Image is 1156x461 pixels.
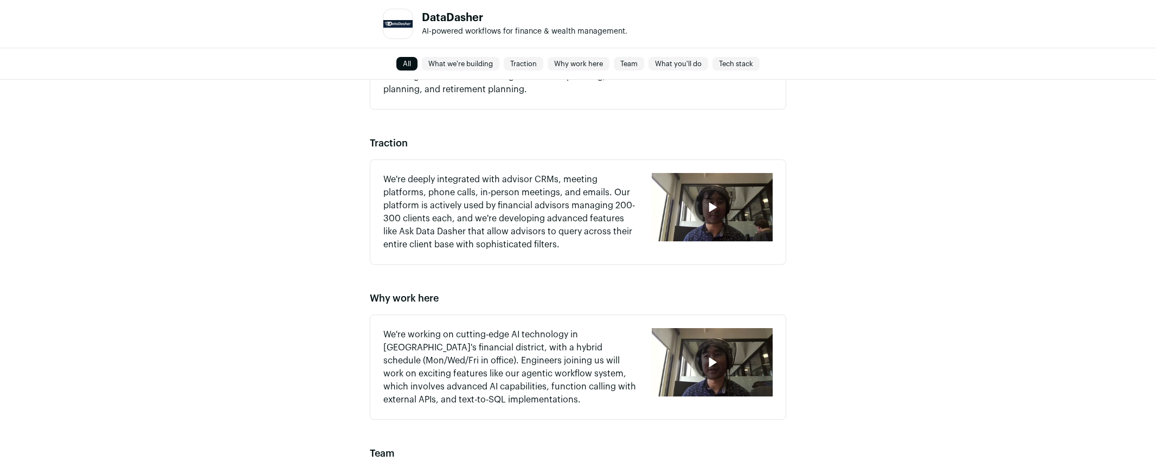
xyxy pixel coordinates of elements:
[383,328,639,406] p: We're working on cutting-edge AI technology in [GEOGRAPHIC_DATA]'s financial district, with a hyb...
[614,57,644,71] a: Team
[712,57,760,71] a: Tech stack
[383,20,413,28] img: 5ea263cf0c28d7e3455a8b28ff74034307efce2722f8c6cf0fe1af1be6d55519.jpg
[504,57,543,71] a: Traction
[370,291,786,306] h2: Why work here
[548,57,609,71] a: Why work here
[422,57,499,71] a: What we're building
[370,136,786,151] h2: Traction
[422,12,627,23] h1: DataDasher
[383,173,639,251] p: We're deeply integrated with advisor CRMs, meeting platforms, phone calls, in-person meetings, an...
[396,57,418,71] a: All
[422,28,627,35] span: AI-powered workflows for finance & wealth management.
[370,446,786,461] h2: Team
[648,57,708,71] a: What you'll do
